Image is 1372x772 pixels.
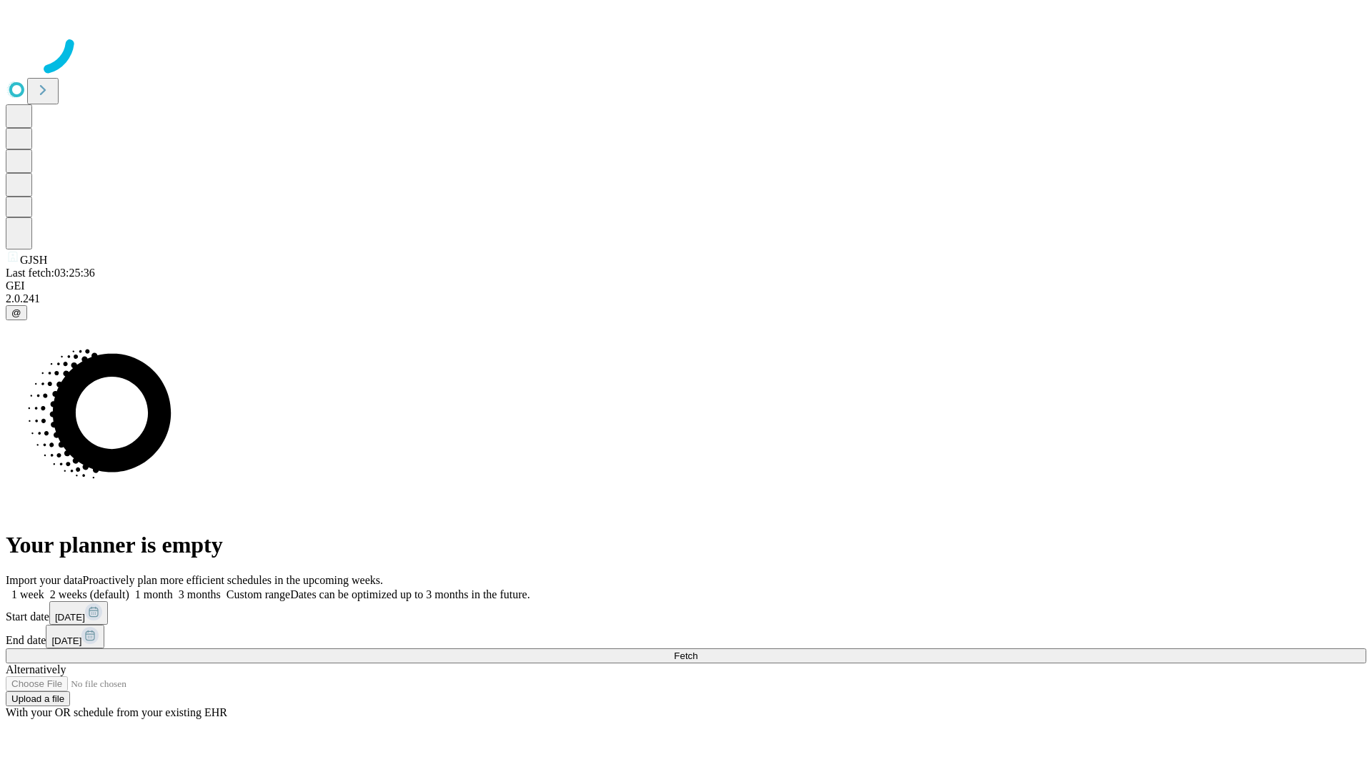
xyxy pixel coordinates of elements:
[6,267,95,279] span: Last fetch: 03:25:36
[6,601,1366,625] div: Start date
[11,588,44,600] span: 1 week
[6,625,1366,648] div: End date
[20,254,47,266] span: GJSH
[6,663,66,675] span: Alternatively
[6,648,1366,663] button: Fetch
[6,574,83,586] span: Import your data
[290,588,530,600] span: Dates can be optimized up to 3 months in the future.
[55,612,85,623] span: [DATE]
[6,279,1366,292] div: GEI
[179,588,221,600] span: 3 months
[11,307,21,318] span: @
[6,305,27,320] button: @
[6,292,1366,305] div: 2.0.241
[49,601,108,625] button: [DATE]
[46,625,104,648] button: [DATE]
[50,588,129,600] span: 2 weeks (default)
[83,574,383,586] span: Proactively plan more efficient schedules in the upcoming weeks.
[6,691,70,706] button: Upload a file
[227,588,290,600] span: Custom range
[6,532,1366,558] h1: Your planner is empty
[51,635,81,646] span: [DATE]
[6,706,227,718] span: With your OR schedule from your existing EHR
[674,650,697,661] span: Fetch
[135,588,173,600] span: 1 month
